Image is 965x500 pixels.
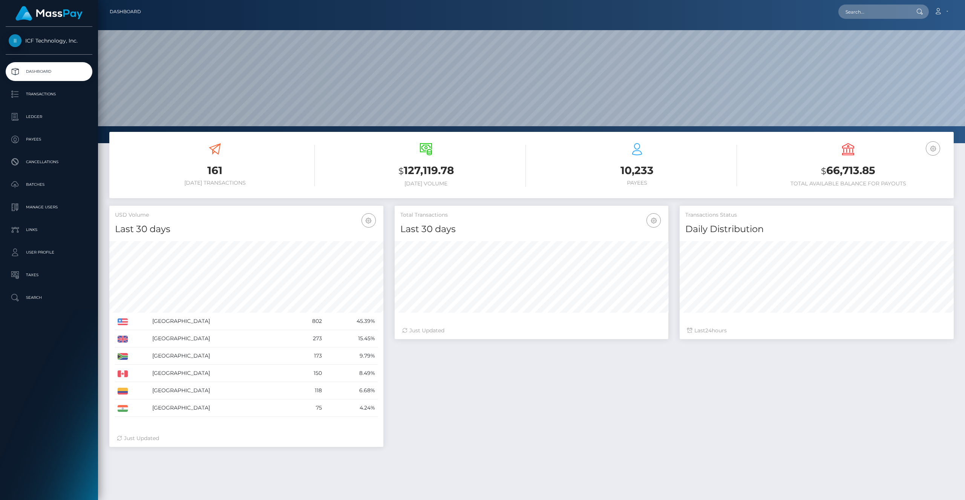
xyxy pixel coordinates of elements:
[325,382,378,399] td: 6.68%
[687,327,946,335] div: Last hours
[685,223,948,236] h4: Daily Distribution
[9,269,89,281] p: Taxes
[325,399,378,417] td: 4.24%
[400,223,663,236] h4: Last 30 days
[118,336,128,343] img: GB.png
[291,399,325,417] td: 75
[9,66,89,77] p: Dashboard
[6,220,92,239] a: Links
[6,62,92,81] a: Dashboard
[6,198,92,217] a: Manage Users
[325,347,378,365] td: 9.79%
[400,211,663,219] h5: Total Transactions
[6,266,92,284] a: Taxes
[9,224,89,235] p: Links
[748,180,948,187] h6: Total Available Balance for Payouts
[118,370,128,377] img: CA.png
[705,327,712,334] span: 24
[291,382,325,399] td: 118
[6,153,92,171] a: Cancellations
[115,163,315,178] h3: 161
[150,313,291,330] td: [GEOGRAPHIC_DATA]
[6,130,92,149] a: Payees
[9,292,89,303] p: Search
[118,405,128,412] img: IN.png
[838,5,909,19] input: Search...
[326,163,526,179] h3: 127,119.78
[6,175,92,194] a: Batches
[537,180,737,186] h6: Payees
[150,399,291,417] td: [GEOGRAPHIC_DATA]
[9,179,89,190] p: Batches
[115,180,315,186] h6: [DATE] Transactions
[6,85,92,104] a: Transactions
[117,434,376,442] div: Just Updated
[150,365,291,382] td: [GEOGRAPHIC_DATA]
[291,313,325,330] td: 802
[9,156,89,168] p: Cancellations
[325,330,378,347] td: 15.45%
[9,89,89,100] p: Transactions
[150,330,291,347] td: [GEOGRAPHIC_DATA]
[6,37,92,44] span: ICF Technology, Inc.
[6,288,92,307] a: Search
[118,388,128,394] img: CO.png
[150,382,291,399] td: [GEOGRAPHIC_DATA]
[118,353,128,360] img: ZA.png
[748,163,948,179] h3: 66,713.85
[325,365,378,382] td: 8.49%
[9,134,89,145] p: Payees
[110,4,141,20] a: Dashboard
[325,313,378,330] td: 45.39%
[15,6,83,21] img: MassPay Logo
[398,166,404,176] small: $
[115,211,378,219] h5: USD Volume
[6,243,92,262] a: User Profile
[821,166,826,176] small: $
[291,330,325,347] td: 273
[115,223,378,236] h4: Last 30 days
[291,347,325,365] td: 173
[9,111,89,122] p: Ledger
[326,180,526,187] h6: [DATE] Volume
[685,211,948,219] h5: Transactions Status
[150,347,291,365] td: [GEOGRAPHIC_DATA]
[9,34,21,47] img: ICF Technology, Inc.
[9,247,89,258] p: User Profile
[9,202,89,213] p: Manage Users
[402,327,661,335] div: Just Updated
[118,318,128,325] img: US.png
[6,107,92,126] a: Ledger
[537,163,737,178] h3: 10,233
[291,365,325,382] td: 150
